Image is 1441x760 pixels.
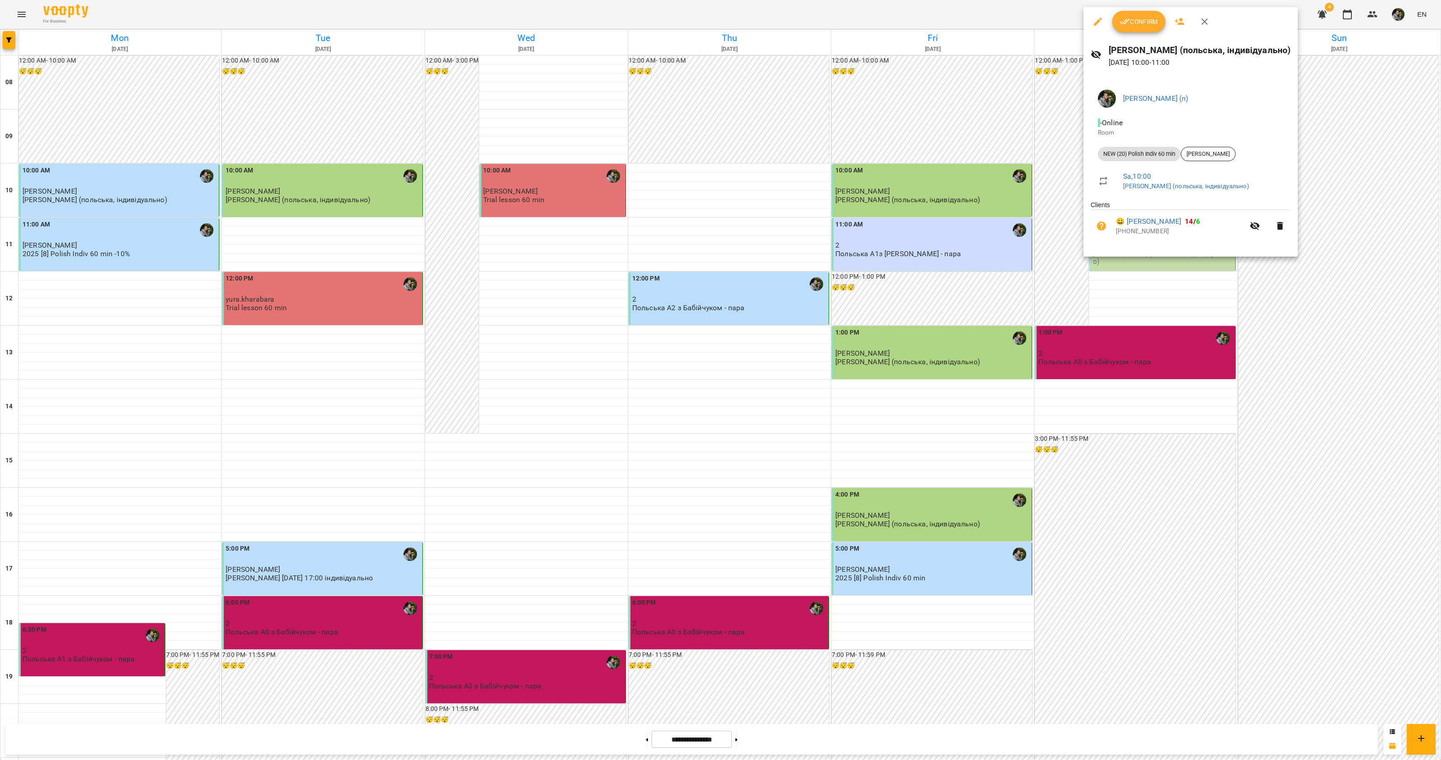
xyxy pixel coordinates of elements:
[1116,216,1181,227] a: 😀 [PERSON_NAME]
[1098,128,1283,137] p: Room
[1098,90,1116,108] img: 70cfbdc3d9a863d38abe8aa8a76b24f3.JPG
[1112,11,1165,32] button: Confirm
[1098,150,1181,158] span: NEW (20) Polish Indiv 60 min
[1181,147,1236,161] div: [PERSON_NAME]
[1091,215,1112,237] button: Unpaid. Bill the attendance?
[1098,118,1124,127] span: - Online
[1091,200,1291,245] ul: Clients
[1185,217,1200,226] b: /
[1196,217,1200,226] span: 6
[1116,227,1244,236] p: [PHONE_NUMBER]
[1123,172,1151,181] a: Sa , 10:00
[1123,182,1249,190] a: [PERSON_NAME] (польська, індивідуально)
[1109,43,1291,57] h6: [PERSON_NAME] (польська, індивідуально)
[1109,57,1291,68] p: [DATE] 10:00 - 11:00
[1181,150,1235,158] span: [PERSON_NAME]
[1123,94,1188,103] a: [PERSON_NAME] (п)
[1185,217,1193,226] span: 14
[1119,16,1158,27] span: Confirm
